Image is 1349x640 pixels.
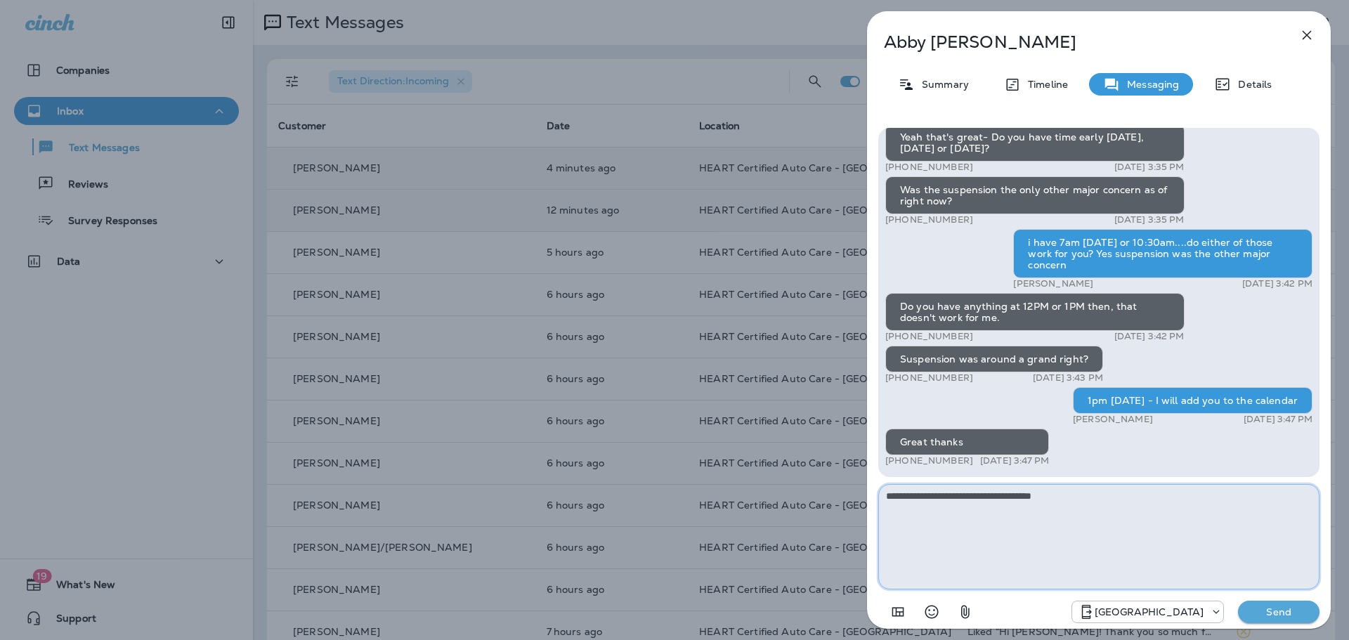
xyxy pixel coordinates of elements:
div: Yeah that's great- Do you have time early [DATE], [DATE] or [DATE]? [885,124,1185,162]
div: 1pm [DATE] - I will add you to the calendar [1073,387,1312,414]
p: [DATE] 3:35 PM [1114,214,1185,226]
p: Details [1231,79,1272,90]
p: Messaging [1120,79,1179,90]
div: +1 (847) 262-3704 [1072,603,1223,620]
p: [PHONE_NUMBER] [885,331,973,342]
p: Send [1249,606,1308,618]
p: [PERSON_NAME] [1013,278,1093,289]
div: Great thanks [885,429,1049,455]
p: [PHONE_NUMBER] [885,214,973,226]
button: Send [1238,601,1319,623]
div: Was the suspension the only other major concern as of right now? [885,176,1185,214]
p: [PHONE_NUMBER] [885,372,973,384]
p: Summary [915,79,969,90]
button: Select an emoji [918,598,946,626]
button: Add in a premade template [884,598,912,626]
div: Do you have anything at 12PM or 1PM then, that doesn't work for me. [885,293,1185,331]
div: Suspension was around a grand right? [885,346,1103,372]
p: [DATE] 3:47 PM [980,455,1049,466]
p: Timeline [1021,79,1068,90]
p: [PHONE_NUMBER] [885,162,973,173]
p: [DATE] 3:47 PM [1244,414,1312,425]
p: [DATE] 3:42 PM [1114,331,1185,342]
p: [PHONE_NUMBER] [885,455,973,466]
p: [DATE] 3:43 PM [1033,372,1103,384]
p: Abby [PERSON_NAME] [884,32,1267,52]
div: i have 7am [DATE] or 10:30am....do either of those work for you? Yes suspension was the other maj... [1013,229,1312,278]
p: [DATE] 3:42 PM [1242,278,1312,289]
p: [GEOGRAPHIC_DATA] [1095,606,1204,618]
p: [PERSON_NAME] [1073,414,1153,425]
p: [DATE] 3:35 PM [1114,162,1185,173]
